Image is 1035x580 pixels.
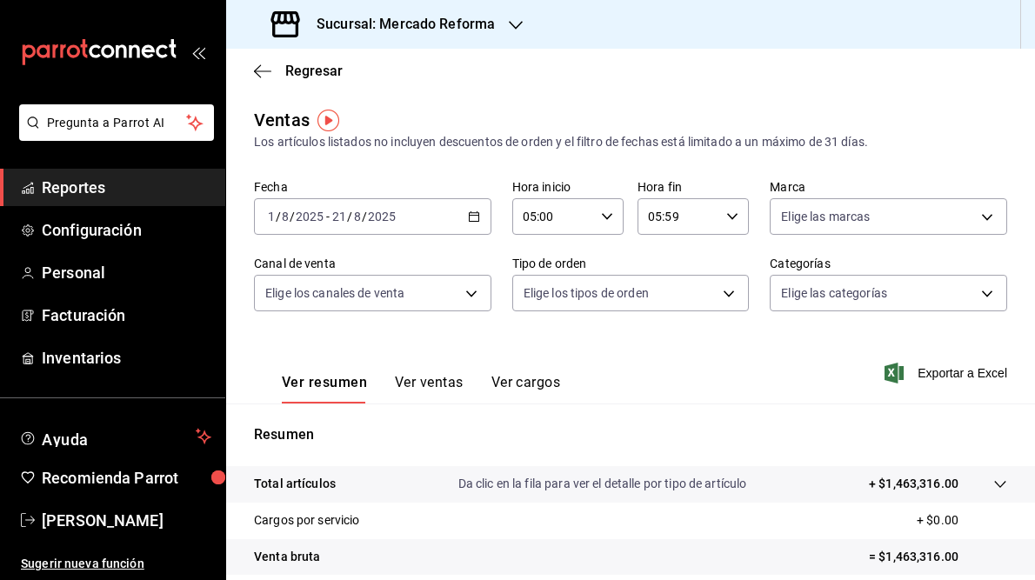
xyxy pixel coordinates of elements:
label: Hora fin [638,181,749,193]
h3: Sucursal: Mercado Reforma [303,14,495,35]
div: Ventas [254,107,310,133]
span: Sugerir nueva función [21,555,211,573]
button: Pregunta a Parrot AI [19,104,214,141]
label: Marca [770,181,1007,193]
a: Pregunta a Parrot AI [12,126,214,144]
p: Cargos por servicio [254,511,360,530]
p: Da clic en la fila para ver el detalle por tipo de artículo [458,475,747,493]
button: open_drawer_menu [191,45,205,59]
span: Personal [42,261,211,284]
label: Categorías [770,257,1007,270]
div: Los artículos listados no incluyen descuentos de orden y el filtro de fechas está limitado a un m... [254,133,1007,151]
span: Elige los tipos de orden [524,284,649,302]
label: Fecha [254,181,491,193]
button: Regresar [254,63,343,79]
button: Ver cargos [491,374,561,403]
p: + $1,463,316.00 [869,475,958,493]
span: / [290,210,295,223]
input: -- [331,210,347,223]
input: -- [281,210,290,223]
span: Recomienda Parrot [42,466,211,490]
button: Ver ventas [395,374,464,403]
span: Inventarios [42,346,211,370]
label: Hora inicio [512,181,624,193]
p: + $0.00 [917,511,1007,530]
input: ---- [295,210,324,223]
button: Exportar a Excel [888,363,1007,383]
button: Ver resumen [282,374,367,403]
span: Configuración [42,218,211,242]
span: Elige las categorías [781,284,887,302]
span: Reportes [42,176,211,199]
input: ---- [367,210,397,223]
label: Tipo de orden [512,257,750,270]
p: = $1,463,316.00 [869,548,1007,566]
span: / [276,210,281,223]
img: Tooltip marker [317,110,339,131]
span: Elige los canales de venta [265,284,404,302]
span: - [326,210,330,223]
span: [PERSON_NAME] [42,509,211,532]
span: Regresar [285,63,343,79]
input: -- [267,210,276,223]
p: Resumen [254,424,1007,445]
p: Total artículos [254,475,336,493]
input: -- [353,210,362,223]
span: / [347,210,352,223]
span: Facturación [42,303,211,327]
label: Canal de venta [254,257,491,270]
div: navigation tabs [282,374,560,403]
span: Pregunta a Parrot AI [47,114,187,132]
span: / [362,210,367,223]
span: Ayuda [42,426,189,447]
span: Elige las marcas [781,208,870,225]
p: Venta bruta [254,548,320,566]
